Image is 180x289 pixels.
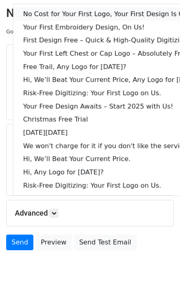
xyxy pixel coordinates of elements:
a: Send [6,235,33,250]
iframe: Chat Widget [139,249,180,289]
a: Preview [35,235,72,250]
a: Send Test Email [74,235,136,250]
small: Google Sheet: [6,28,70,35]
h2: New Campaign [6,6,174,20]
h5: Advanced [15,209,165,218]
